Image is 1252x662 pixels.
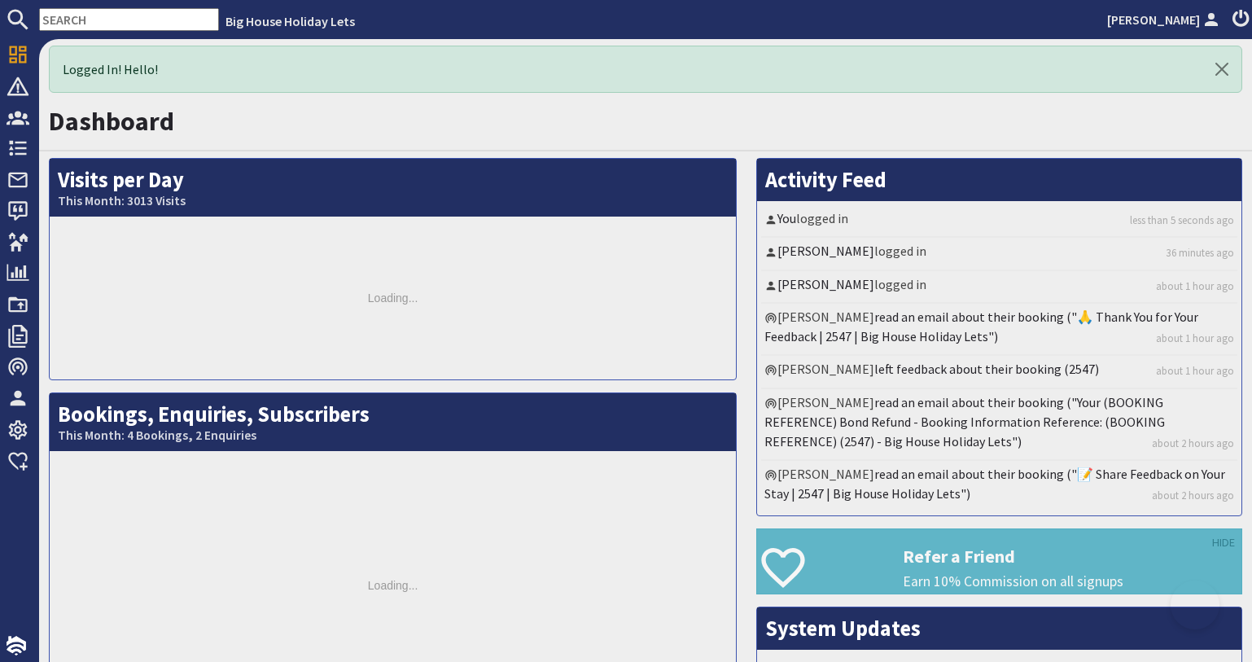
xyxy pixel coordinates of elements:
[50,159,736,217] h2: Visits per Day
[1156,278,1234,294] a: about 1 hour ago
[761,205,1237,238] li: logged in
[761,271,1237,304] li: logged in
[761,461,1237,511] li: [PERSON_NAME]
[777,243,874,259] a: [PERSON_NAME]
[764,394,1165,449] a: read an email about their booking ("Your (BOOKING REFERENCE) Bond Refund - Booking Information Re...
[50,393,736,451] h2: Bookings, Enquiries, Subscribers
[765,166,886,193] a: Activity Feed
[761,389,1237,461] li: [PERSON_NAME]
[7,636,26,655] img: staytech_i_w-64f4e8e9ee0a9c174fd5317b4b171b261742d2d393467e5bdba4413f4f884c10.svg
[50,217,736,379] div: Loading...
[49,105,174,138] a: Dashboard
[874,361,1099,377] a: left feedback about their booking (2547)
[1156,363,1234,379] a: about 1 hour ago
[58,427,728,443] small: This Month: 4 Bookings, 2 Enquiries
[1156,331,1234,346] a: about 1 hour ago
[903,546,1241,567] h3: Refer a Friend
[49,46,1242,93] div: Logged In! Hello!
[1152,436,1234,451] a: about 2 hours ago
[1152,488,1234,503] a: about 2 hours ago
[761,238,1237,270] li: logged in
[903,571,1241,592] p: Earn 10% Commission on all signups
[761,356,1237,388] li: [PERSON_NAME]
[1171,581,1219,629] iframe: Toggle Customer Support
[777,276,874,292] a: [PERSON_NAME]
[58,193,728,208] small: This Month: 3013 Visits
[765,615,921,642] a: System Updates
[225,13,355,29] a: Big House Holiday Lets
[764,309,1198,344] a: read an email about their booking ("🙏 Thank You for Your Feedback | 2547 | Big House Holiday Lets")
[756,528,1242,594] a: Refer a Friend Earn 10% Commission on all signups
[1167,245,1234,261] a: 36 minutes ago
[764,466,1225,502] a: read an email about their booking ("📝 Share Feedback on Your Stay | 2547 | Big House Holiday Lets")
[1212,534,1235,552] a: HIDE
[777,210,796,226] a: You
[761,304,1237,356] li: [PERSON_NAME]
[1107,10,1223,29] a: [PERSON_NAME]
[39,8,219,31] input: SEARCH
[1130,213,1234,228] a: less than 5 seconds ago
